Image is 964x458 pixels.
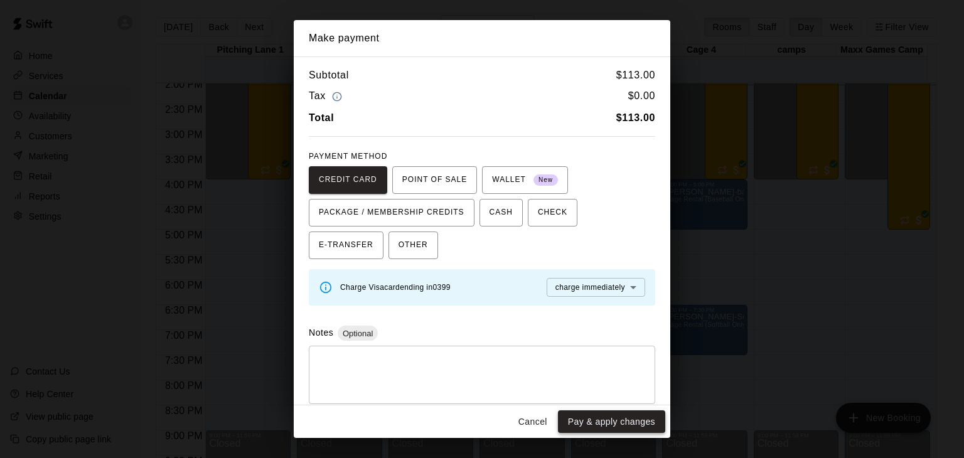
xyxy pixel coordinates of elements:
span: OTHER [399,235,428,255]
button: E-TRANSFER [309,232,383,259]
span: New [533,172,558,189]
span: CASH [490,203,513,223]
span: POINT OF SALE [402,170,467,190]
button: CHECK [528,199,577,226]
span: charge immediately [555,283,625,292]
button: PACKAGE / MEMBERSHIP CREDITS [309,199,474,226]
h6: Subtotal [309,67,349,83]
span: PACKAGE / MEMBERSHIP CREDITS [319,203,464,223]
span: Optional [338,329,378,338]
span: Charge Visa card ending in 0399 [340,283,451,292]
button: WALLET New [482,166,568,194]
h6: $ 0.00 [628,88,655,105]
button: Cancel [513,410,553,434]
span: CREDIT CARD [319,170,377,190]
label: Notes [309,328,333,338]
h6: Tax [309,88,345,105]
h2: Make payment [294,20,670,56]
span: CHECK [538,203,567,223]
b: Total [309,112,334,123]
button: Pay & apply changes [558,410,665,434]
span: WALLET [492,170,558,190]
span: PAYMENT METHOD [309,152,387,161]
button: POINT OF SALE [392,166,477,194]
span: E-TRANSFER [319,235,373,255]
b: $ 113.00 [616,112,655,123]
button: CASH [479,199,523,226]
button: CREDIT CARD [309,166,387,194]
h6: $ 113.00 [616,67,655,83]
button: OTHER [388,232,438,259]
